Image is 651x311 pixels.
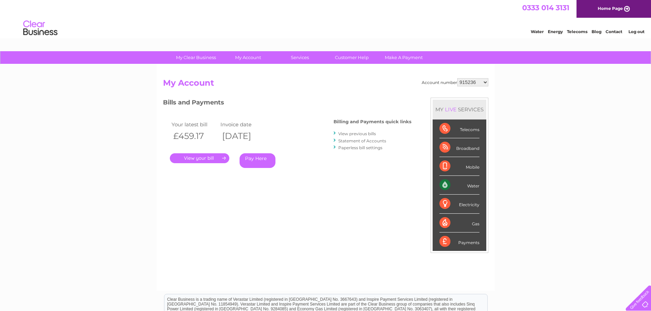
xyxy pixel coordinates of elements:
[376,51,432,64] a: Make A Payment
[219,129,268,143] th: [DATE]
[439,195,479,213] div: Electricity
[439,119,479,138] div: Telecoms
[444,106,458,113] div: LIVE
[422,78,488,86] div: Account number
[548,29,563,34] a: Energy
[439,176,479,195] div: Water
[164,4,487,33] div: Clear Business is a trading name of Verastar Limited (registered in [GEOGRAPHIC_DATA] No. 3667643...
[338,145,382,150] a: Paperless bill settings
[168,51,224,64] a: My Clear Business
[439,138,479,157] div: Broadband
[23,18,58,39] img: logo.png
[338,138,386,143] a: Statement of Accounts
[628,29,645,34] a: Log out
[170,129,219,143] th: £459.17
[240,153,275,168] a: Pay Here
[522,3,569,12] a: 0333 014 3131
[439,157,479,176] div: Mobile
[170,153,229,163] a: .
[531,29,544,34] a: Water
[592,29,601,34] a: Blog
[606,29,622,34] a: Contact
[272,51,328,64] a: Services
[163,78,488,91] h2: My Account
[439,232,479,251] div: Payments
[439,214,479,232] div: Gas
[334,119,411,124] h4: Billing and Payments quick links
[220,51,276,64] a: My Account
[338,131,376,136] a: View previous bills
[219,120,268,129] td: Invoice date
[324,51,380,64] a: Customer Help
[170,120,219,129] td: Your latest bill
[163,98,411,110] h3: Bills and Payments
[433,100,486,119] div: MY SERVICES
[567,29,587,34] a: Telecoms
